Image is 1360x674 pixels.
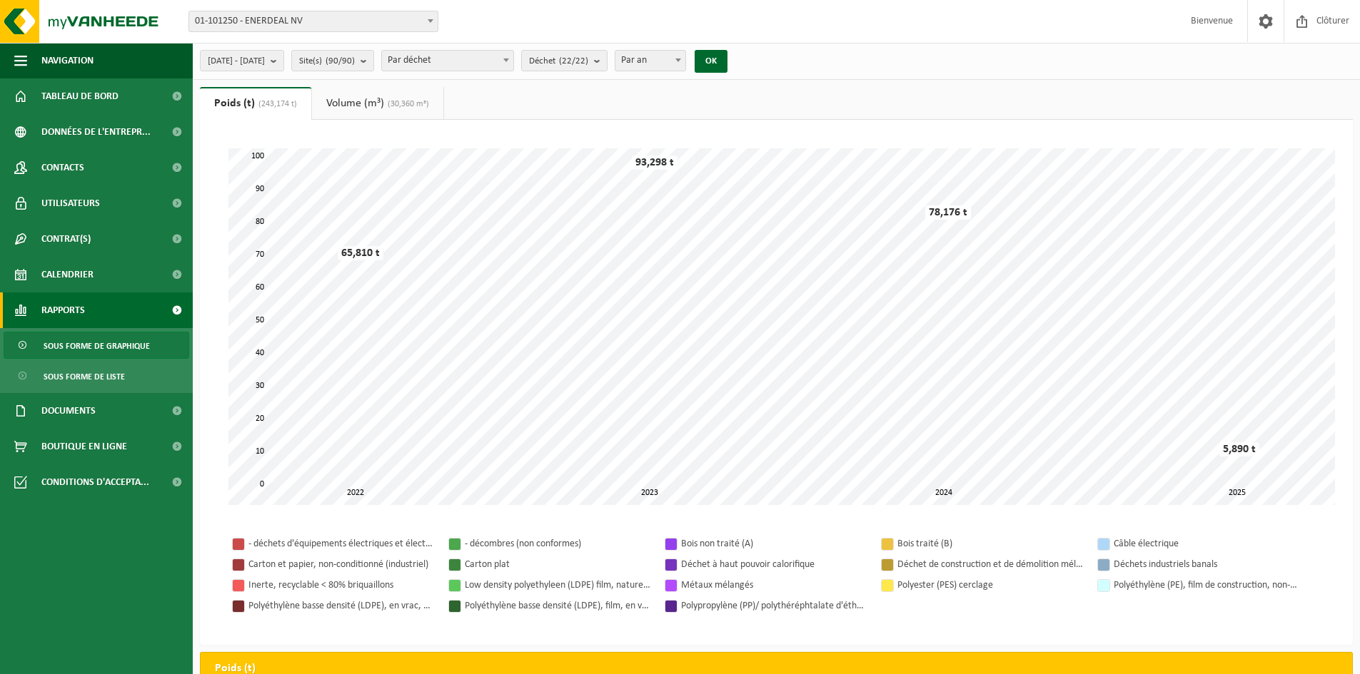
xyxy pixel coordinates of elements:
span: Navigation [41,43,94,78]
span: Par an [615,51,685,71]
a: Sous forme de graphique [4,332,189,359]
div: Bois non traité (A) [681,535,867,553]
div: Carton plat [465,556,650,573]
button: Site(s)(90/90) [291,50,374,71]
button: Déchet(22/22) [521,50,608,71]
span: (243,174 t) [255,100,297,108]
div: Low density polyethyleen (LDPE) film, naturel/coloré, non-confitionné (70/30) [465,576,650,594]
count: (90/90) [326,56,355,66]
button: [DATE] - [DATE] [200,50,284,71]
div: Polyester (PES) cerclage [897,576,1083,594]
div: Déchet à haut pouvoir calorifique [681,556,867,573]
span: Données de l'entrepr... [41,114,151,150]
div: 5,890 t [1219,442,1259,456]
span: Boutique en ligne [41,429,127,464]
div: 78,176 t [925,205,971,220]
div: Déchet de construction et de démolition mélangé (inerte et non inerte) [897,556,1083,573]
span: Tableau de bord [41,78,119,114]
div: Polypropylène (PP)/ polythéréphtalate d'éthylène (PET), cerclages [681,597,867,615]
span: Contrat(s) [41,221,91,257]
span: Déchet [529,51,588,72]
span: Sous forme de liste [44,363,125,390]
div: Inerte, recyclable < 80% briquaillons [248,576,434,594]
span: Site(s) [299,51,355,72]
div: 93,298 t [632,155,678,170]
span: Documents [41,393,96,429]
a: Volume (m³) [312,87,443,120]
span: Utilisateurs [41,185,100,221]
div: Câble électrique [1114,535,1299,553]
div: 65,810 t [338,246,383,260]
div: Polyéthylène basse densité (LDPE), en vrac, naturel/coloré (80/20) [248,597,434,615]
div: Polyéthylène basse densité (LDPE), film, en vrac, naturel [465,597,650,615]
span: Calendrier [41,257,94,292]
span: Par déchet [381,50,514,71]
div: - déchets d'équipements électriques et électroniques non conforme) [248,535,434,553]
span: 01-101250 - ENERDEAL NV [189,11,438,31]
div: Carton et papier, non-conditionné (industriel) [248,556,434,573]
div: - décombres (non conformes) [465,535,650,553]
div: Bois traité (B) [897,535,1083,553]
button: OK [695,50,727,73]
span: Par an [615,50,686,71]
span: Rapports [41,292,85,328]
a: Sous forme de liste [4,362,189,389]
div: Déchets industriels banals [1114,556,1299,573]
span: (30,360 m³) [384,100,429,108]
span: Par déchet [382,51,513,71]
span: [DATE] - [DATE] [208,51,265,72]
span: Contacts [41,150,84,185]
span: Sous forme de graphique [44,332,150,359]
div: Métaux mélangés [681,576,867,594]
span: Conditions d'accepta... [41,464,149,500]
a: Poids (t) [200,87,311,120]
span: 01-101250 - ENERDEAL NV [188,11,438,32]
div: Polyéthylène (PE), film de construction, non-confitionné - naturel/coloré [1114,576,1299,594]
count: (22/22) [559,56,588,66]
